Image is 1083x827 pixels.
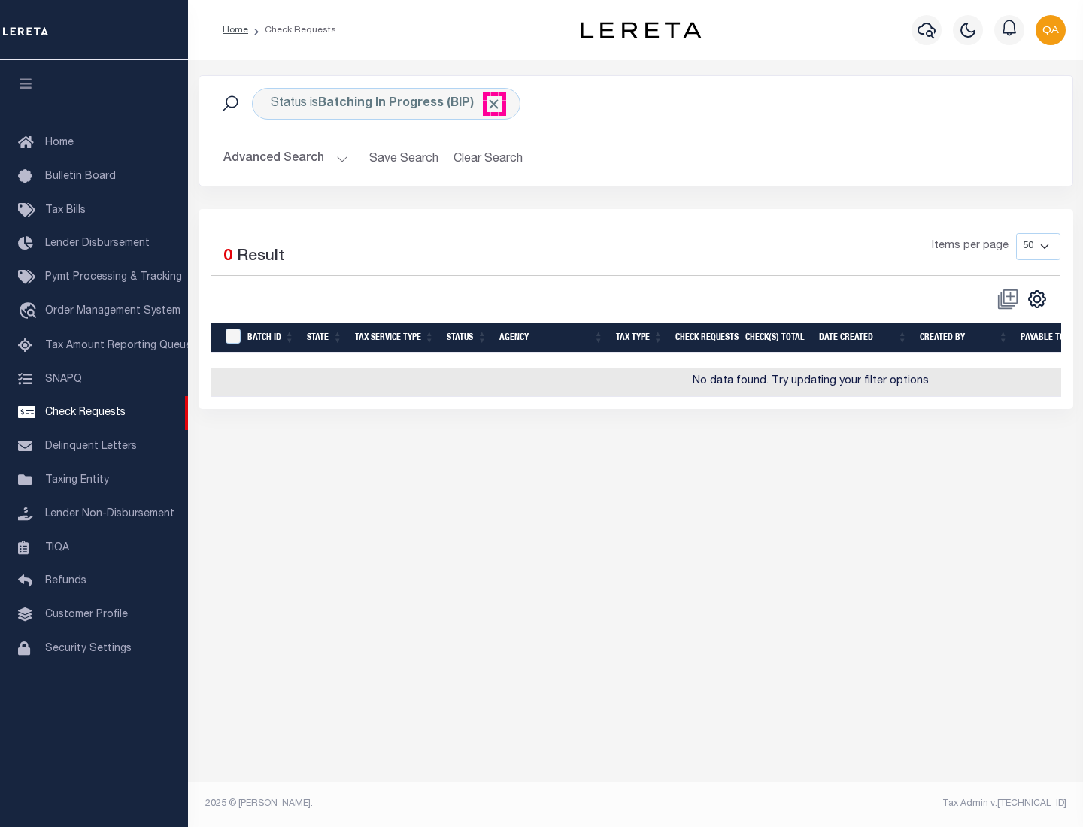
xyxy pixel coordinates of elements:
[486,96,502,112] span: Click to Remove
[45,407,126,418] span: Check Requests
[610,323,669,353] th: Tax Type: activate to sort column ascending
[318,98,502,110] b: Batching In Progress (BIP)
[45,475,109,486] span: Taxing Entity
[447,144,529,174] button: Clear Search
[45,171,116,182] span: Bulletin Board
[45,272,182,283] span: Pymt Processing & Tracking
[18,302,42,322] i: travel_explore
[45,542,69,553] span: TIQA
[194,797,636,810] div: 2025 © [PERSON_NAME].
[45,644,132,654] span: Security Settings
[248,23,336,37] li: Check Requests
[45,374,82,384] span: SNAPQ
[914,323,1015,353] th: Created By: activate to sort column ascending
[493,323,610,353] th: Agency: activate to sort column ascending
[441,323,493,353] th: Status: activate to sort column ascending
[45,441,137,452] span: Delinquent Letters
[669,323,739,353] th: Check Requests
[813,323,914,353] th: Date Created: activate to sort column ascending
[45,205,86,216] span: Tax Bills
[301,323,349,353] th: State: activate to sort column ascending
[223,249,232,265] span: 0
[237,245,284,269] label: Result
[932,238,1009,255] span: Items per page
[241,323,301,353] th: Batch Id: activate to sort column ascending
[252,88,520,120] div: Status is
[223,26,248,35] a: Home
[45,306,180,317] span: Order Management System
[45,138,74,148] span: Home
[360,144,447,174] button: Save Search
[45,576,86,586] span: Refunds
[45,509,174,520] span: Lender Non-Disbursement
[739,323,813,353] th: Check(s) Total
[223,144,348,174] button: Advanced Search
[581,22,701,38] img: logo-dark.svg
[647,797,1066,810] div: Tax Admin v.[TECHNICAL_ID]
[45,610,128,620] span: Customer Profile
[45,238,150,249] span: Lender Disbursement
[349,323,441,353] th: Tax Service Type: activate to sort column ascending
[1036,15,1066,45] img: svg+xml;base64,PHN2ZyB4bWxucz0iaHR0cDovL3d3dy53My5vcmcvMjAwMC9zdmciIHBvaW50ZXItZXZlbnRzPSJub25lIi...
[45,341,192,351] span: Tax Amount Reporting Queue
